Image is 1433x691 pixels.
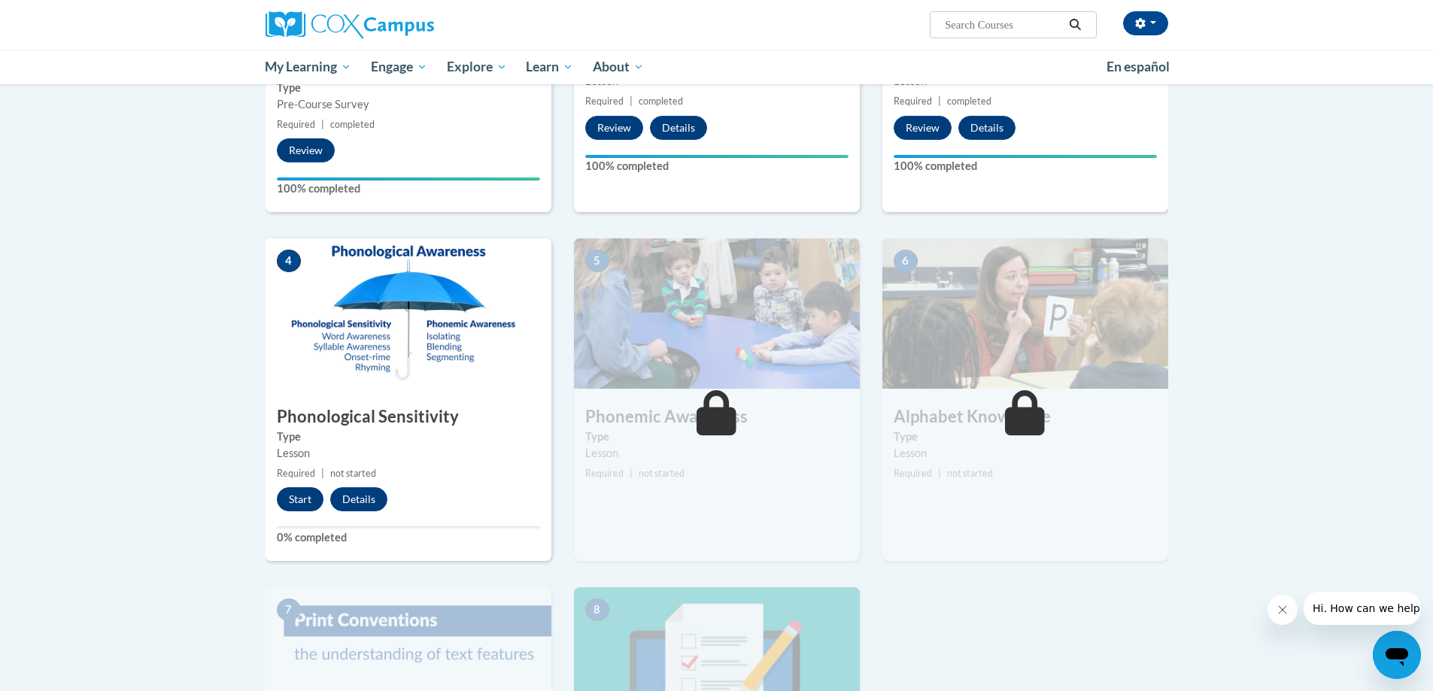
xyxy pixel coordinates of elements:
label: Type [277,80,540,96]
img: Course Image [266,238,551,389]
span: | [321,119,324,130]
div: Lesson [585,445,849,462]
h3: Alphabet Knowledge [882,405,1168,429]
div: Lesson [894,445,1157,462]
button: Details [958,116,1016,140]
span: Required [277,119,315,130]
label: 100% completed [894,158,1157,174]
button: Details [330,487,387,511]
span: Hi. How can we help? [9,11,122,23]
a: Explore [437,50,517,84]
button: Search [1064,16,1086,34]
input: Search Courses [943,16,1064,34]
span: not started [330,468,376,479]
button: Account Settings [1123,11,1168,35]
a: Cox Campus [266,11,551,38]
span: not started [639,468,685,479]
span: Required [894,468,932,479]
button: Review [277,138,335,162]
span: completed [639,95,683,107]
h3: Phonemic Awareness [574,405,860,429]
span: | [630,95,633,107]
span: completed [330,119,375,130]
div: Your progress [585,155,849,158]
span: 5 [585,250,609,272]
label: Type [277,429,540,445]
span: Required [585,468,624,479]
img: Cox Campus [266,11,434,38]
label: Type [894,429,1157,445]
a: My Learning [256,50,362,84]
button: Review [894,116,952,140]
span: 4 [277,250,301,272]
span: 6 [894,250,918,272]
a: Engage [361,50,437,84]
div: Your progress [277,177,540,180]
span: Required [585,95,624,107]
span: 7 [277,599,301,621]
span: My Learning [265,58,351,76]
span: | [321,468,324,479]
a: En español [1097,51,1179,83]
label: 100% completed [277,180,540,197]
span: Required [277,468,315,479]
iframe: Message from company [1304,592,1421,625]
a: Learn [516,50,583,84]
h3: Phonological Sensitivity [266,405,551,429]
a: About [583,50,654,84]
span: completed [947,95,991,107]
button: Start [277,487,323,511]
span: | [630,468,633,479]
div: Lesson [277,445,540,462]
span: | [938,95,941,107]
span: 8 [585,599,609,621]
span: About [593,58,644,76]
span: Learn [526,58,573,76]
button: Details [650,116,707,140]
span: Required [894,95,932,107]
iframe: Close message [1268,595,1298,625]
span: | [938,468,941,479]
span: En español [1107,59,1170,74]
span: Explore [447,58,507,76]
div: Main menu [243,50,1191,84]
div: Pre-Course Survey [277,96,540,113]
img: Course Image [574,238,860,389]
label: Type [585,429,849,445]
label: 100% completed [585,158,849,174]
span: not started [947,468,993,479]
img: Course Image [882,238,1168,389]
button: Review [585,116,643,140]
div: Your progress [894,155,1157,158]
label: 0% completed [277,529,540,546]
span: Engage [371,58,427,76]
iframe: Button to launch messaging window [1373,631,1421,679]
